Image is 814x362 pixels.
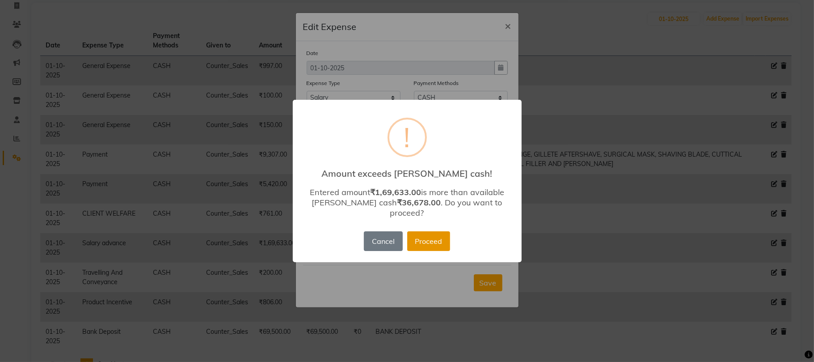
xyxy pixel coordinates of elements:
div: Entered amount is more than available [PERSON_NAME] cash . Do you want to proceed? [305,187,508,218]
b: ₹36,678.00 [397,197,441,208]
button: Proceed [407,231,450,251]
b: ₹1,69,633.00 [370,187,421,197]
button: Cancel [364,231,402,251]
div: ! [404,119,410,155]
h2: Amount exceeds [PERSON_NAME] cash! [293,161,522,179]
